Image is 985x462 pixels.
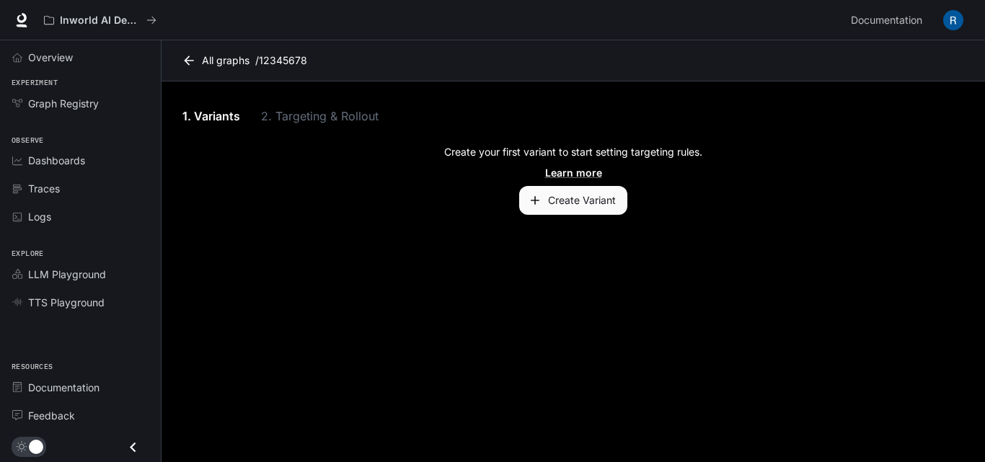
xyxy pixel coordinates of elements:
[28,50,73,65] span: Overview
[545,165,602,180] a: Learn more
[28,380,100,395] span: Documentation
[179,99,244,133] a: 1. Variants
[6,91,155,116] a: Graph Registry
[943,10,963,30] img: User avatar
[6,262,155,287] a: LLM Playground
[28,153,85,168] span: Dashboards
[28,408,75,423] span: Feedback
[179,99,968,133] div: lab API tabs example
[179,46,255,75] a: All graphs
[6,148,155,173] a: Dashboards
[255,53,307,68] p: / 12345678
[519,186,627,215] button: Create Variant
[28,209,51,224] span: Logs
[28,267,106,282] span: LLM Playground
[6,375,155,400] a: Documentation
[6,176,155,201] a: Traces
[37,6,163,35] button: All workspaces
[6,45,155,70] a: Overview
[6,403,155,428] a: Feedback
[939,6,968,35] button: User avatar
[60,14,141,27] p: Inworld AI Demos
[851,12,922,30] span: Documentation
[117,432,149,462] button: Close drawer
[28,181,60,196] span: Traces
[6,204,155,229] a: Logs
[28,96,99,111] span: Graph Registry
[6,290,155,315] a: TTS Playground
[845,6,933,35] a: Documentation
[29,438,43,454] span: Dark mode toggle
[28,295,105,310] span: TTS Playground
[444,145,702,159] p: Create your first variant to start setting targeting rules.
